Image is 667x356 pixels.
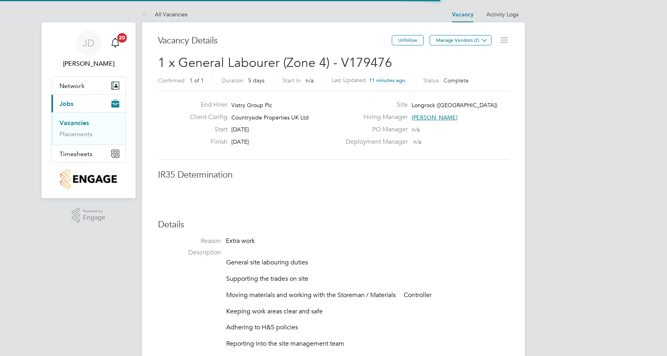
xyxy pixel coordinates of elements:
span: Complete [444,77,469,84]
label: Deployment Manager [341,138,408,146]
span: 11 minutes ago [369,77,405,84]
label: Site [341,101,408,109]
nav: Main navigation [41,22,136,198]
span: Vistry Group Plc [231,102,272,109]
p: Reporting into the site management team [226,340,509,348]
img: countryside-properties-logo-retina.png [60,169,116,189]
span: Jerry Dawkins [51,59,126,68]
span: Countryside Properties UK Ltd [231,114,309,121]
label: Client Config [184,113,227,121]
span: n/a [412,126,420,133]
span: Powered by [83,208,105,215]
span: Timesheets [59,150,93,158]
label: Finish [184,138,227,146]
span: 1 of 1 [189,77,204,84]
span: Longrock ([GEOGRAPHIC_DATA]) [412,102,497,109]
a: All Vacancies [142,11,187,18]
span: Jobs [59,100,73,108]
p: Keeping work areas clear and safe [226,307,509,316]
label: Hiring Manager [341,113,408,121]
span: n/a [306,77,314,84]
span: 20 [117,33,127,43]
span: 5 days [248,77,264,84]
span: n/a [413,138,421,145]
label: Status [423,77,439,84]
label: Confirmed [158,77,185,84]
a: Go to home page [51,169,126,189]
a: Powered byEngage [72,208,106,223]
span: [DATE] [231,138,249,145]
button: Unfollow [392,35,424,45]
h3: Vacancy Details [158,35,392,47]
p: General site labouring duties [226,258,509,267]
span: 1 x General Labourer (Zone 4) - V179476 [158,55,392,70]
label: Start In [282,77,301,84]
p: Supporting the trades on site [226,275,509,283]
a: Vacancies [59,119,89,127]
a: Placements [59,130,93,138]
label: Last Updated [332,76,366,84]
label: Description [158,248,221,257]
span: [PERSON_NAME] [412,114,458,121]
a: JD[PERSON_NAME] [51,30,126,68]
span: Extra work [226,237,255,245]
span: Network [59,82,85,90]
span: Engage [83,214,105,221]
button: Jobs [51,95,126,112]
p: Moving materials and working with the Storeman / Materials Controller [226,291,509,299]
span: JD [83,38,95,48]
button: Timesheets [51,145,126,162]
a: Vacancy [452,11,474,18]
h3: Details [158,219,509,231]
label: Start [184,125,227,134]
label: Reason [158,237,221,245]
button: Manage Vendors (2) [430,35,491,45]
a: 20 [107,30,123,56]
label: Duration [222,77,243,84]
button: Network [51,77,126,94]
label: PO Manager [341,125,408,134]
h3: IR35 Determination [158,169,509,181]
div: Jobs [51,112,126,145]
a: Activity Logs [486,11,519,18]
span: [DATE] [231,126,249,133]
p: Adhering to H&S policies [226,323,509,332]
label: End Hirer [184,101,227,109]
